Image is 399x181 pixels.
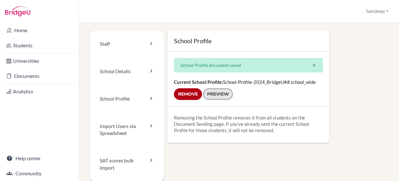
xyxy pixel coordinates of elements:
[1,152,77,165] a: Help center
[312,63,316,67] i: close
[203,88,233,100] a: Preview
[306,58,323,72] button: Close
[1,39,77,52] a: Students
[1,55,77,67] a: Universities
[174,58,323,73] div: School Profile document saved
[363,5,391,17] button: Sandeep
[5,6,30,16] img: Bridge-U
[168,73,329,106] div: School-Profile-2024_BridgeU##.school_wide
[174,88,202,100] input: Remove
[174,37,323,45] h1: School Profile
[90,58,164,85] a: School Details
[1,24,77,37] a: Home
[1,70,77,82] a: Documents
[1,167,77,180] a: Community
[90,30,164,58] a: Staff
[1,85,77,98] a: Analytics
[90,85,164,113] a: School Profile
[174,79,223,85] strong: Current School Profile:
[90,113,164,147] a: Import Users via Spreadsheet
[174,114,323,133] p: Removing the School Profile removes it from all students on the Document Sending page. If you've ...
